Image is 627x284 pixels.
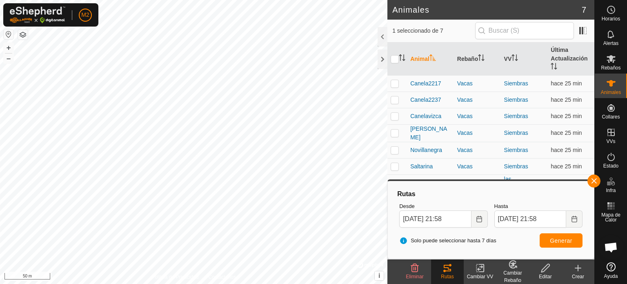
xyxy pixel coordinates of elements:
input: Buscar (S) [475,22,574,39]
div: Rutas [396,189,586,199]
button: Restablecer Mapa [4,29,13,39]
div: Chat abierto [599,235,623,259]
span: Canelavizca [410,112,441,121]
div: Rutas [431,273,464,280]
button: Capas del Mapa [18,30,28,40]
a: Ayuda [595,259,627,282]
span: Novillanegra [410,146,442,154]
span: Collares [602,114,620,119]
button: i [375,271,384,280]
span: Ayuda [604,274,618,279]
span: 23 sept 2025, 21:32 [551,147,582,153]
span: Rebaños [601,65,620,70]
a: Política de Privacidad [151,273,198,281]
span: i [378,272,380,279]
span: Infra [606,188,616,193]
span: [PERSON_NAME] [410,125,451,142]
span: 23 sept 2025, 21:32 [551,163,582,170]
span: 7 [582,4,586,16]
th: Última Actualización [547,42,594,76]
div: Vacas [457,129,498,137]
span: 23 sept 2025, 21:32 [551,80,582,87]
th: Animal [407,42,454,76]
p-sorticon: Activar para ordenar [429,56,436,62]
div: Cambiar Rebaño [496,269,529,284]
th: VV [501,42,548,76]
div: Vacas [457,162,498,171]
label: Hasta [494,202,583,210]
div: Vacas [457,112,498,121]
a: Siembras [504,130,528,136]
a: Siembras [504,113,528,119]
div: Vacas [457,79,498,88]
div: Cambiar VV [464,273,496,280]
label: Desde [399,202,487,210]
span: 1 seleccionado de 7 [392,27,475,35]
span: Eliminar [406,274,423,280]
span: 23 sept 2025, 21:32 [551,96,582,103]
a: Siembras [504,163,528,170]
button: Generar [540,233,583,248]
span: Mapa de Calor [597,212,625,222]
span: Saltarina [410,162,433,171]
span: Canela2217 [410,79,441,88]
div: Editar [529,273,562,280]
button: Choose Date [471,210,488,228]
span: Horarios [602,16,620,21]
div: Crear [562,273,594,280]
th: Rebaño [454,42,501,76]
h2: Animales [392,5,582,15]
span: Solo puede seleccionar hasta 7 días [399,237,496,245]
span: Alertas [603,41,618,46]
button: + [4,43,13,53]
span: 23 sept 2025, 21:33 [551,113,582,119]
p-sorticon: Activar para ordenar [399,56,405,62]
button: Choose Date [566,210,583,228]
a: Contáctenos [209,273,236,281]
a: Siembras [504,147,528,153]
button: – [4,54,13,63]
span: Canela2237 [410,96,441,104]
a: Siembras [504,96,528,103]
a: Siembras [504,80,528,87]
span: Generar [550,237,572,244]
span: 23 sept 2025, 21:32 [551,130,582,136]
span: VVs [606,139,615,144]
a: las [PERSON_NAME] [504,176,541,199]
span: M2 [81,11,89,19]
div: Vacas [457,96,498,104]
p-sorticon: Activar para ordenar [551,64,557,71]
span: Animales [601,90,621,95]
img: Logo Gallagher [10,7,65,23]
div: Vacas [457,146,498,154]
span: Estado [603,163,618,168]
p-sorticon: Activar para ordenar [511,56,518,62]
p-sorticon: Activar para ordenar [478,56,485,62]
